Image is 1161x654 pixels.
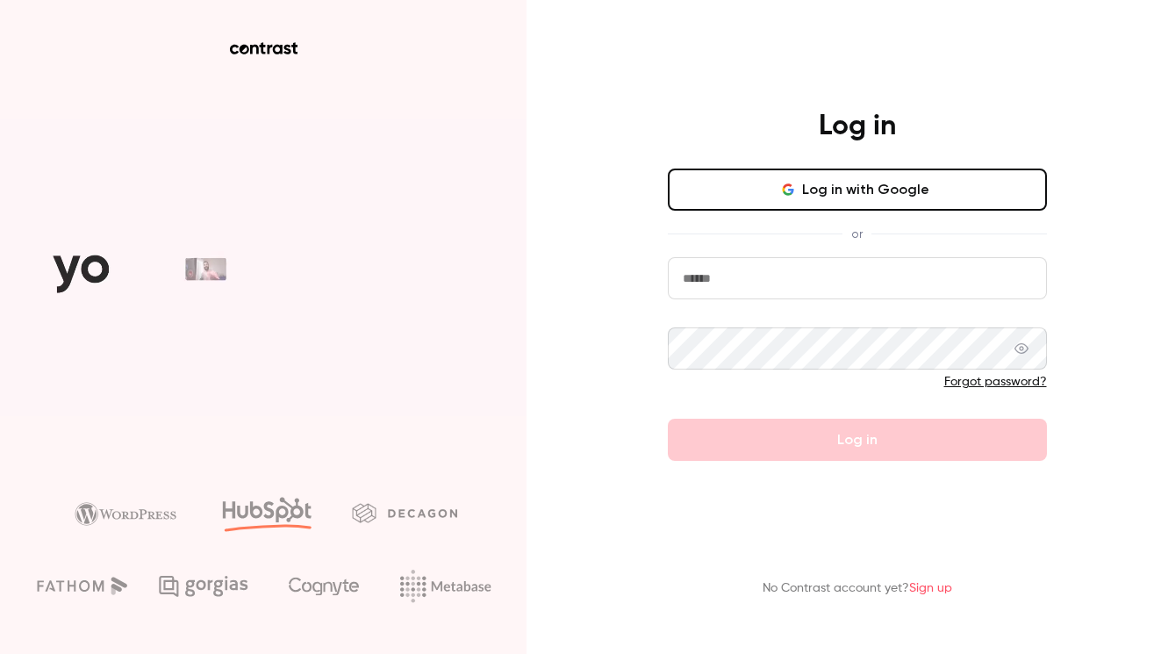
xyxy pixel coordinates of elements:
button: Log in with Google [668,169,1047,211]
span: or [842,225,871,243]
p: No Contrast account yet? [763,579,952,598]
h4: Log in [819,109,896,144]
img: decagon [352,503,457,522]
a: Forgot password? [944,376,1047,388]
a: Sign up [909,582,952,594]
